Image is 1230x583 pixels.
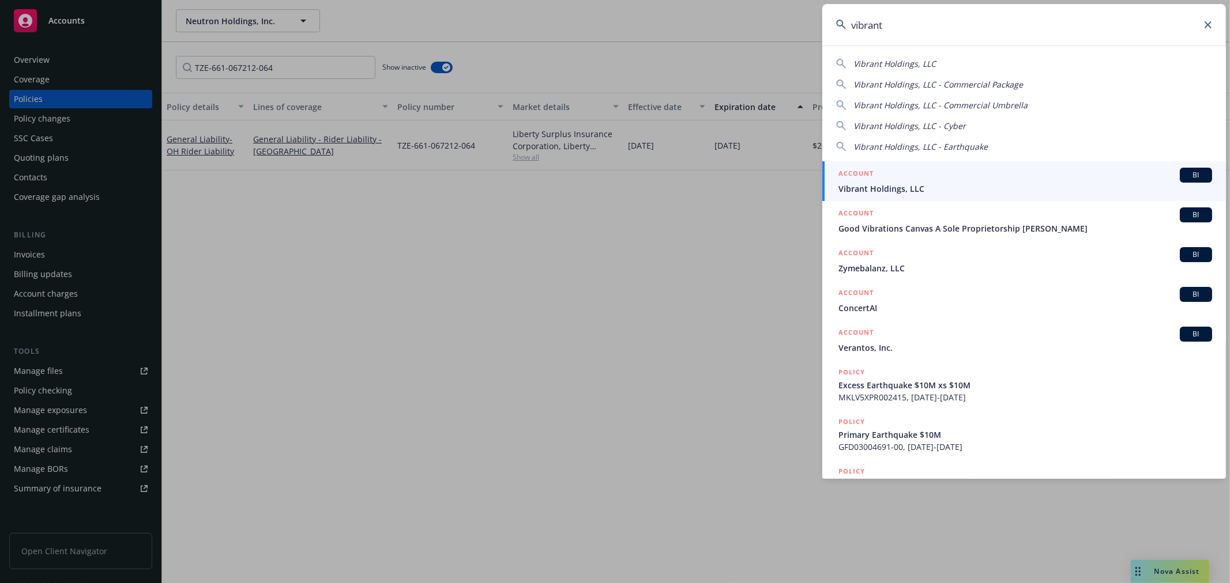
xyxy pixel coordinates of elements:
a: POLICYCyber Liability - $5M Limit [822,459,1226,509]
span: Zymebalanz, LLC [838,262,1212,274]
span: Vibrant Holdings, LLC - Commercial Umbrella [853,100,1028,111]
a: POLICYPrimary Earthquake $10MGFD03004691-00, [DATE]-[DATE] [822,410,1226,459]
a: ACCOUNTBIVibrant Holdings, LLC [822,161,1226,201]
span: Vibrant Holdings, LLC - Earthquake [853,141,988,152]
span: BI [1184,329,1208,339]
h5: ACCOUNT [838,168,874,181]
h5: POLICY [838,366,865,378]
span: Vibrant Holdings, LLC - Cyber [853,120,966,131]
h5: ACCOUNT [838,207,874,221]
span: BI [1184,210,1208,220]
span: Verantos, Inc. [838,342,1212,354]
span: BI [1184,170,1208,180]
h5: ACCOUNT [838,247,874,261]
h5: ACCOUNT [838,327,874,340]
a: POLICYExcess Earthquake $10M xs $10MMKLV5XPR002415, [DATE]-[DATE] [822,360,1226,410]
span: Excess Earthquake $10M xs $10M [838,379,1212,391]
a: ACCOUNTBIZymebalanz, LLC [822,241,1226,281]
span: BI [1184,289,1208,300]
a: ACCOUNTBIConcertAI [822,281,1226,320]
span: Vibrant Holdings, LLC [838,183,1212,195]
a: ACCOUNTBIGood Vibrations Canvas A Sole Proprietorship [PERSON_NAME] [822,201,1226,241]
span: BI [1184,249,1208,260]
h5: ACCOUNT [838,287,874,301]
h5: POLICY [838,416,865,427]
span: MKLV5XPR002415, [DATE]-[DATE] [838,391,1212,403]
span: Vibrant Holdings, LLC [853,58,936,69]
a: ACCOUNTBIVerantos, Inc. [822,320,1226,360]
span: Good Vibrations Canvas A Sole Proprietorship [PERSON_NAME] [838,222,1212,234]
h5: POLICY [838,465,865,477]
span: Cyber Liability - $5M Limit [838,478,1212,490]
span: GFD03004691-00, [DATE]-[DATE] [838,441,1212,453]
span: Vibrant Holdings, LLC - Commercial Package [853,79,1023,90]
span: Primary Earthquake $10M [838,429,1212,441]
input: Search... [822,4,1226,46]
span: ConcertAI [838,302,1212,314]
